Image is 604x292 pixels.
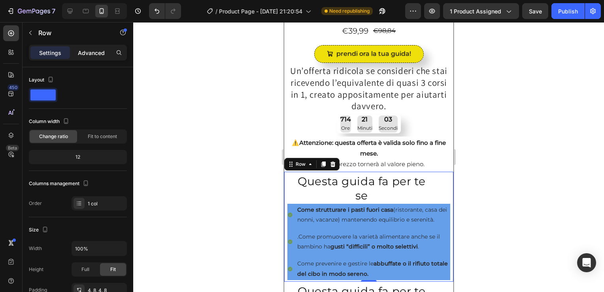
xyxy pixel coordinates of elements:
div: Layout [29,75,55,85]
span: Product Page - [DATE] 21:20:54 [219,7,302,15]
span: Change ratio [39,133,68,140]
div: Undo/Redo [149,3,181,19]
span: Save [529,8,542,15]
button: Publish [551,3,585,19]
div: Beta [6,145,19,151]
span: Full [81,266,89,273]
span: 1 product assigned [450,7,501,15]
button: 1 product assigned [443,3,519,19]
p: Row [38,28,106,38]
iframe: Design area [284,22,454,292]
div: Height [29,266,43,273]
div: Order [29,200,42,207]
div: Columns management [29,178,91,189]
h2: Questa guida fa per te se [13,261,143,292]
span: Need republishing [329,8,370,15]
div: Open Intercom Messenger [577,253,596,272]
div: Width [29,245,42,252]
span: Fit to content [88,133,117,140]
button: Save [522,3,548,19]
div: 12 [30,152,125,163]
button: 7 [3,3,59,19]
span: / [215,7,217,15]
span: Fit [110,266,116,273]
p: Advanced [78,49,105,57]
div: Column width [29,116,71,127]
div: 1 col [88,200,125,207]
div: Publish [558,7,578,15]
p: 7 [52,6,55,16]
p: Settings [39,49,61,57]
input: Auto [72,241,126,256]
div: 450 [8,84,19,91]
div: Size [29,225,50,235]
